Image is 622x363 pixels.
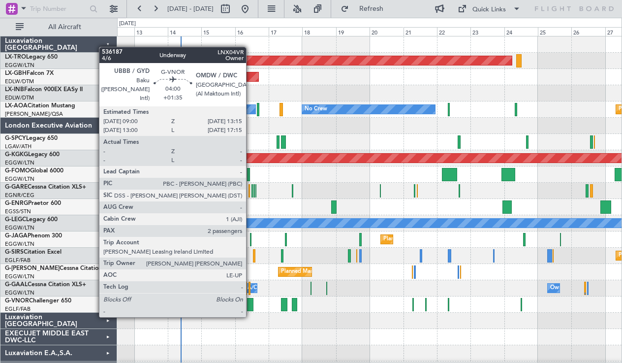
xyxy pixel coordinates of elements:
a: EGGW/LTN [5,240,34,248]
a: EGNR/CEG [5,192,34,199]
div: Planned Maint [GEOGRAPHIC_DATA] ([GEOGRAPHIC_DATA]) [281,264,436,279]
div: 14 [168,27,201,36]
a: EGGW/LTN [5,62,34,69]
a: EGGW/LTN [5,175,34,183]
a: LX-INBFalcon 900EX EASy II [5,87,83,93]
div: 25 [538,27,571,36]
div: No Crew [305,102,327,117]
span: G-GARE [5,184,28,190]
a: EGSS/STN [5,208,31,215]
button: Refresh [336,1,395,17]
div: 24 [504,27,538,36]
span: G-ENRG [5,200,28,206]
a: LGAV/ATH [5,143,31,150]
span: G-SIRS [5,249,24,255]
span: G-VNOR [5,298,29,304]
span: [DATE] - [DATE] [167,4,214,13]
a: EDLW/DTM [5,94,34,101]
span: LX-AOA [5,103,28,109]
div: 22 [437,27,470,36]
div: 23 [470,27,504,36]
span: LX-TRO [5,54,26,60]
a: G-LEGCLegacy 600 [5,217,58,223]
div: 26 [571,27,605,36]
div: Planned Maint Riga (Riga Intl) [144,53,218,68]
span: G-SPCY [5,135,26,141]
a: LX-GBHFalcon 7X [5,70,54,76]
a: LX-AOACitation Mustang [5,103,75,109]
a: G-GAALCessna Citation XLS+ [5,282,86,288]
span: G-LEGC [5,217,26,223]
div: 21 [404,27,437,36]
span: All Aircraft [26,24,104,31]
a: EGGW/LTN [5,273,34,280]
a: [PERSON_NAME]/QSA [5,110,63,118]
span: G-JAGA [5,233,28,239]
a: G-SPCYLegacy 650 [5,135,58,141]
div: No Crew Hamburg (Fuhlsbuttel Intl) [149,102,238,117]
div: 17 [269,27,302,36]
div: 16 [235,27,269,36]
div: 20 [370,27,403,36]
a: G-VNORChallenger 650 [5,298,71,304]
input: Trip Number [30,1,87,16]
a: LX-TROLegacy 650 [5,54,58,60]
span: G-FOMO [5,168,30,174]
div: Quick Links [472,5,506,15]
span: G-KGKG [5,152,28,158]
div: Planned Maint [GEOGRAPHIC_DATA] ([GEOGRAPHIC_DATA]) [383,232,538,247]
a: EGLF/FAB [5,305,31,313]
a: EGGW/LTN [5,289,34,297]
div: 18 [302,27,336,36]
div: A/C Unavailable [147,281,187,296]
div: 13 [134,27,168,36]
div: A/C Unavailable [248,281,288,296]
a: EGGW/LTN [5,224,34,231]
a: EGLF/FAB [5,257,31,264]
a: G-JAGAPhenom 300 [5,233,62,239]
div: 15 [201,27,235,36]
button: All Aircraft [11,19,107,35]
span: LX-GBH [5,70,27,76]
div: [DATE] [119,20,136,28]
a: EDLW/DTM [5,78,34,85]
a: G-KGKGLegacy 600 [5,152,60,158]
a: EGGW/LTN [5,159,34,166]
button: Quick Links [453,1,526,17]
div: Owner [187,281,204,296]
div: 19 [336,27,370,36]
div: Owner [550,281,567,296]
a: G-FOMOGlobal 6000 [5,168,63,174]
span: G-[PERSON_NAME] [5,265,60,271]
a: G-[PERSON_NAME]Cessna Citation XLS [5,265,114,271]
a: G-SIRSCitation Excel [5,249,62,255]
div: 12 [100,27,134,36]
span: Refresh [351,5,392,12]
span: LX-INB [5,87,24,93]
a: G-ENRGPraetor 600 [5,200,61,206]
span: G-GAAL [5,282,28,288]
a: G-GARECessna Citation XLS+ [5,184,86,190]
